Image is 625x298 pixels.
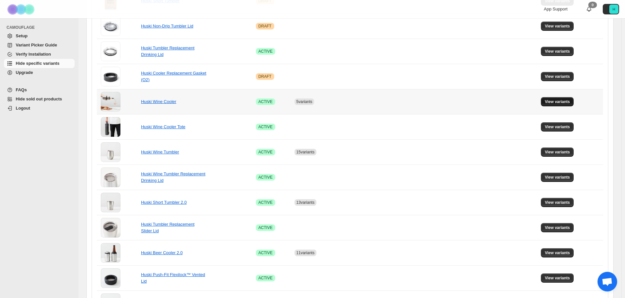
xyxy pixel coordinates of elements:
span: CAMOUFLAGE [7,25,75,30]
img: Huski Cooler Replacement Gasket (O2) [101,67,120,86]
span: View variants [545,250,570,255]
a: Variant Picker Guide [4,41,75,50]
button: View variants [541,97,574,106]
span: ACTIVE [259,49,273,54]
span: Variant Picker Guide [16,43,57,47]
span: View variants [545,225,570,230]
span: 11 variants [296,251,314,255]
button: View variants [541,273,574,283]
span: 15 variants [296,150,314,154]
span: ACTIVE [259,250,273,255]
span: Hide specific variants [16,61,60,66]
span: Verify Installation [16,52,51,57]
span: 5 variants [296,99,312,104]
img: Huski Push-Fit Flexilock™ Vented Lid [101,268,120,288]
span: Setup [16,33,27,38]
button: View variants [541,72,574,81]
button: View variants [541,173,574,182]
img: Huski Wine Tumbler Replacement Drinking Lid [101,167,120,187]
a: Huski Cooler Replacement Gasket (O2) [141,71,206,82]
button: View variants [541,22,574,31]
img: Huski Tumbler Replacement Slider Lid [101,218,120,237]
span: 13 variants [296,200,314,205]
span: ACTIVE [259,175,273,180]
span: App Support [544,7,567,11]
a: Setup [4,31,75,41]
a: Hide specific variants [4,59,75,68]
img: Huski Wine Cooler Tote [101,117,120,137]
a: 0 [586,6,592,12]
span: DRAFT [259,74,272,79]
text: H [613,7,615,11]
a: Huski Push-Fit Flexilock™ Vented Lid [141,272,205,284]
div: 0 [588,2,597,8]
a: Hide sold out products [4,95,75,104]
a: Verify Installation [4,50,75,59]
span: ACTIVE [259,124,273,130]
a: Huski Wine Cooler [141,99,176,104]
span: Avatar with initials H [609,5,618,14]
button: View variants [541,148,574,157]
span: ACTIVE [259,275,273,281]
span: View variants [545,200,570,205]
button: View variants [541,223,574,232]
span: ACTIVE [259,200,273,205]
a: Huski Non-Drip Tumbler Lid [141,24,193,28]
a: Huski Wine Tumbler Replacement Drinking Lid [141,171,205,183]
a: Open chat [598,272,617,291]
a: Huski Short Tumbler 2.0 [141,200,187,205]
span: DRAFT [259,24,272,29]
span: FAQs [16,87,27,92]
a: Huski Wine Tumbler [141,149,179,154]
a: FAQs [4,85,75,95]
a: Logout [4,104,75,113]
span: Hide sold out products [16,96,62,101]
span: View variants [545,74,570,79]
span: View variants [545,275,570,281]
span: View variants [545,24,570,29]
span: ACTIVE [259,225,273,230]
a: Huski Beer Cooler 2.0 [141,250,183,255]
img: Camouflage [5,0,38,18]
span: View variants [545,149,570,155]
span: View variants [545,99,570,104]
img: Huski Short Tumbler 2.0 [101,193,120,212]
a: Huski Tumbler Replacement Slider Lid [141,222,194,233]
span: Logout [16,106,30,111]
button: View variants [541,248,574,257]
img: Huski Beer Cooler 2.0 [101,243,120,263]
button: View variants [541,122,574,131]
img: Huski Wine Tumbler [101,142,120,162]
img: Huski Wine Cooler [101,92,120,112]
button: View variants [541,47,574,56]
button: View variants [541,198,574,207]
a: Huski Wine Cooler Tote [141,124,186,129]
span: ACTIVE [259,149,273,155]
span: ACTIVE [259,99,273,104]
span: View variants [545,49,570,54]
span: Upgrade [16,70,33,75]
img: Huski Tumbler Replacement Drinking Lid [101,42,120,61]
a: Huski Tumbler Replacement Drinking Lid [141,45,194,57]
button: Avatar with initials H [603,4,619,14]
span: View variants [545,175,570,180]
span: View variants [545,124,570,130]
a: Upgrade [4,68,75,77]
